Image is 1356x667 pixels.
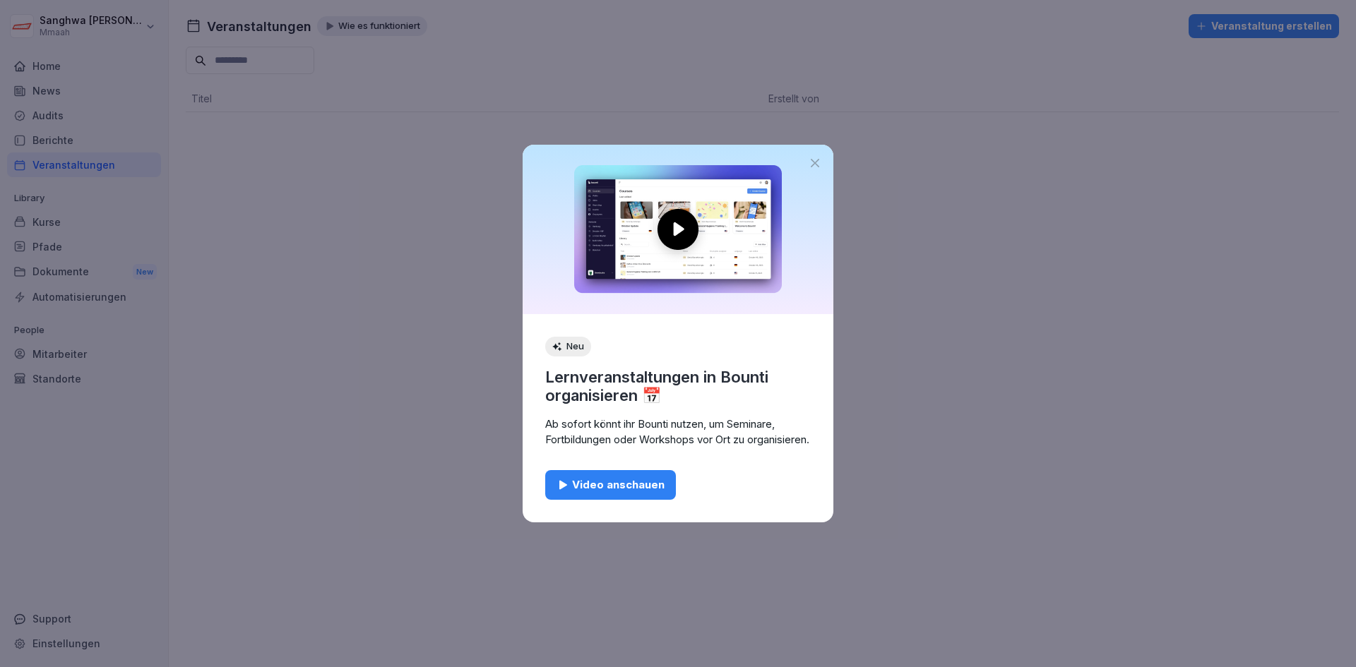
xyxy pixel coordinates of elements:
a: Video anschauen [545,470,811,500]
button: Video anschauen [545,470,676,500]
div: Video anschauen [557,477,665,493]
p: Ab sofort könnt ihr Bounti nutzen, um Seminare, Fortbildungen oder Workshops vor Ort zu organisie... [545,416,811,447]
div: Neu [545,337,591,356]
p: Lernveranstaltungen in Bounti organisieren 📅 [545,368,811,405]
img: Lernveranstaltungen in Bounti organisieren 📅 [540,145,816,314]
